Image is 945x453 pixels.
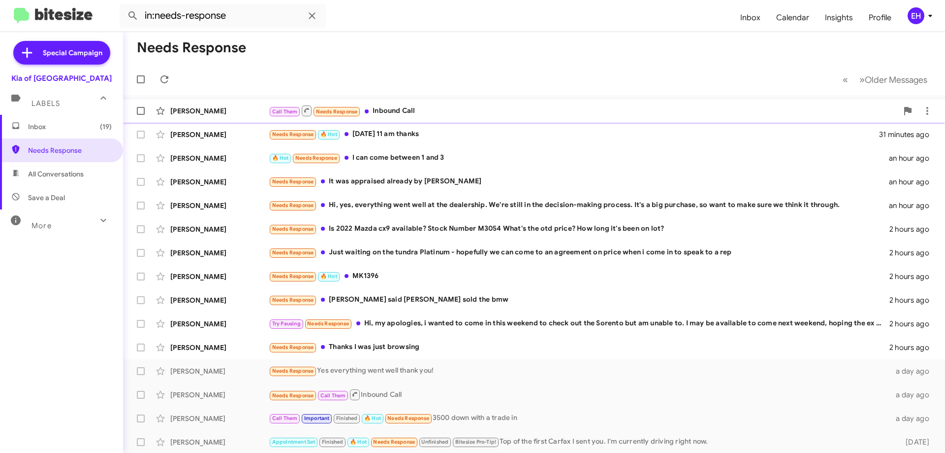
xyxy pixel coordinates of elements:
[889,177,937,187] div: an hour ago
[889,272,937,281] div: 2 hours ago
[364,415,381,421] span: 🔥 Hot
[373,439,415,445] span: Needs Response
[889,153,937,163] div: an hour ago
[879,130,937,139] div: 31 minutes ago
[890,390,937,400] div: a day ago
[170,177,269,187] div: [PERSON_NAME]
[853,70,933,90] button: Next
[320,392,346,399] span: Call Them
[170,201,269,210] div: [PERSON_NAME]
[322,439,344,445] span: Finished
[272,320,301,327] span: Try Pausing
[316,108,358,115] span: Needs Response
[272,392,314,399] span: Needs Response
[272,368,314,374] span: Needs Response
[170,130,269,139] div: [PERSON_NAME]
[272,439,315,445] span: Appointment Set
[272,155,289,161] span: 🔥 Hot
[387,415,429,421] span: Needs Response
[269,365,890,377] div: Yes everything went well thank you!
[817,3,861,32] a: Insights
[889,224,937,234] div: 2 hours ago
[307,320,349,327] span: Needs Response
[272,297,314,303] span: Needs Response
[889,295,937,305] div: 2 hours ago
[170,319,269,329] div: [PERSON_NAME]
[732,3,768,32] a: Inbox
[170,414,269,423] div: [PERSON_NAME]
[100,122,112,132] span: (19)
[269,436,890,448] div: Top of the first Carfax I sent you. I'm currently driving right now.
[272,178,314,185] span: Needs Response
[889,343,937,352] div: 2 hours ago
[889,319,937,329] div: 2 hours ago
[889,248,937,258] div: 2 hours ago
[899,7,934,24] button: EH
[272,344,314,350] span: Needs Response
[170,153,269,163] div: [PERSON_NAME]
[768,3,817,32] a: Calendar
[11,73,112,83] div: Kia of [GEOGRAPHIC_DATA]
[350,439,367,445] span: 🔥 Hot
[861,3,899,32] a: Profile
[28,145,112,155] span: Needs Response
[43,48,102,58] span: Special Campaign
[865,74,927,85] span: Older Messages
[170,248,269,258] div: [PERSON_NAME]
[269,388,890,401] div: Inbound Call
[170,390,269,400] div: [PERSON_NAME]
[269,152,889,164] div: I can come between 1 and 3
[31,221,52,230] span: More
[837,70,933,90] nav: Page navigation example
[170,366,269,376] div: [PERSON_NAME]
[269,105,898,117] div: Inbound Call
[890,437,937,447] div: [DATE]
[170,343,269,352] div: [PERSON_NAME]
[269,342,889,353] div: Thanks I was just browsing
[269,271,889,282] div: MK1396
[421,439,448,445] span: Unfinished
[304,415,330,421] span: Important
[336,415,358,421] span: Finished
[272,415,298,421] span: Call Them
[13,41,110,65] a: Special Campaign
[908,7,924,24] div: EH
[272,249,314,256] span: Needs Response
[28,122,112,132] span: Inbox
[170,437,269,447] div: [PERSON_NAME]
[295,155,337,161] span: Needs Response
[170,295,269,305] div: [PERSON_NAME]
[269,223,889,235] div: Is 2022 Mazda cx9 available? Stock Number M3054 What's the otd price? How long it's been on lot?
[269,318,889,329] div: Hi, my apologies, i wanted to come in this weekend to check out the Sorento but am unable to. I m...
[837,70,854,90] button: Previous
[170,224,269,234] div: [PERSON_NAME]
[320,131,337,138] span: 🔥 Hot
[272,273,314,279] span: Needs Response
[269,129,879,140] div: [DATE] 11 am thanks
[272,226,314,232] span: Needs Response
[320,273,337,279] span: 🔥 Hot
[269,413,890,424] div: 3500 down with a trade in
[859,73,865,86] span: »
[269,294,889,306] div: [PERSON_NAME] said [PERSON_NAME] sold the bmw
[137,40,246,56] h1: Needs Response
[890,414,937,423] div: a day ago
[272,202,314,209] span: Needs Response
[890,366,937,376] div: a day ago
[889,201,937,210] div: an hour ago
[272,108,298,115] span: Call Them
[170,106,269,116] div: [PERSON_NAME]
[28,169,84,179] span: All Conversations
[31,99,60,108] span: Labels
[28,193,65,203] span: Save a Deal
[455,439,496,445] span: Bitesize Pro-Tip!
[170,272,269,281] div: [PERSON_NAME]
[269,200,889,211] div: Hi, yes, everything went well at the dealership. We're still in the decision-making process. It's...
[269,176,889,187] div: It was appraised already by [PERSON_NAME]
[272,131,314,138] span: Needs Response
[269,247,889,258] div: Just waiting on the tundra Platinum - hopefully we can come to an agreement on price when i come ...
